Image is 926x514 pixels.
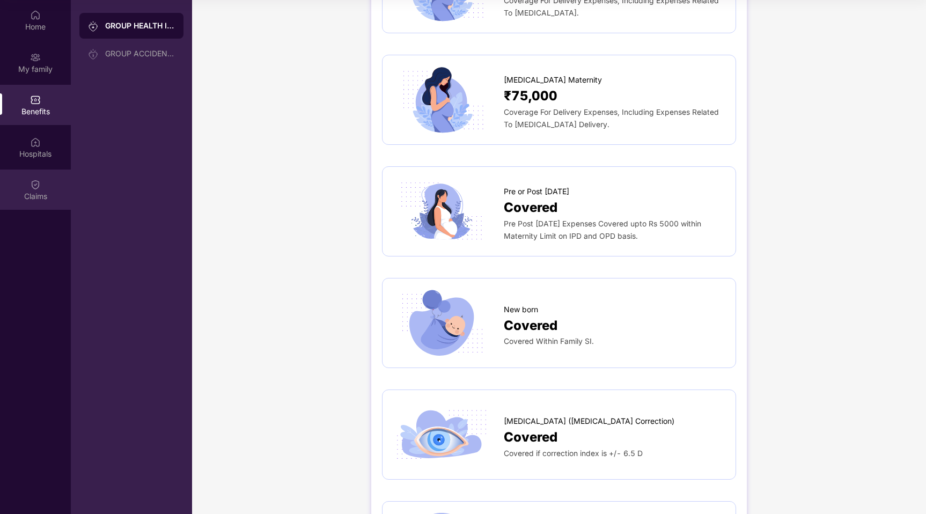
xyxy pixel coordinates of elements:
img: svg+xml;base64,PHN2ZyBpZD0iSG9tZSIgeG1sbnM9Imh0dHA6Ly93d3cudzMub3JnLzIwMDAvc3ZnIiB3aWR0aD0iMjAiIG... [30,10,41,20]
img: icon [393,401,490,468]
span: Covered if correction index is +/­- 6.5 D [504,449,643,458]
img: svg+xml;base64,PHN2ZyBpZD0iQmVuZWZpdHMiIHhtbG5zPSJodHRwOi8vd3d3LnczLm9yZy8yMDAwL3N2ZyIgd2lkdGg9Ij... [30,94,41,105]
span: Pre or Post [DATE] [504,186,569,197]
span: [MEDICAL_DATA] Maternity [504,74,602,86]
span: Covered [504,197,557,218]
span: Coverage For Delivery Expenses, Including Expenses Related To [MEDICAL_DATA] Delivery. [504,108,719,129]
img: svg+xml;base64,PHN2ZyBpZD0iSG9zcGl0YWxzIiB4bWxucz0iaHR0cDovL3d3dy53My5vcmcvMjAwMC9zdmciIHdpZHRoPS... [30,137,41,148]
div: GROUP HEALTH INSURANCE [105,20,175,31]
img: icon [393,178,490,245]
span: Covered [504,427,557,447]
img: svg+xml;base64,PHN2ZyB3aWR0aD0iMjAiIGhlaWdodD0iMjAiIHZpZXdCb3g9IjAgMCAyMCAyMCIgZmlsbD0ibm9uZSIgeG... [30,52,41,63]
img: svg+xml;base64,PHN2ZyB3aWR0aD0iMjAiIGhlaWdodD0iMjAiIHZpZXdCb3g9IjAgMCAyMCAyMCIgZmlsbD0ibm9uZSIgeG... [88,49,99,60]
span: ₹75,000 [504,86,557,106]
img: icon [393,66,490,134]
img: svg+xml;base64,PHN2ZyBpZD0iQ2xhaW0iIHhtbG5zPSJodHRwOi8vd3d3LnczLm9yZy8yMDAwL3N2ZyIgd2lkdGg9IjIwIi... [30,179,41,190]
span: [MEDICAL_DATA] ([MEDICAL_DATA] Correction) [504,415,674,427]
span: Covered Within Family SI. [504,337,594,346]
span: Covered [504,315,557,336]
img: svg+xml;base64,PHN2ZyB3aWR0aD0iMjAiIGhlaWdodD0iMjAiIHZpZXdCb3g9IjAgMCAyMCAyMCIgZmlsbD0ibm9uZSIgeG... [88,21,99,32]
span: Pre Post [DATE] Expenses Covered upto Rs 5000 within Maternity Limit on IPD and OPD basis. [504,219,701,240]
span: New born [504,304,538,315]
div: GROUP ACCIDENTAL INSURANCE [105,49,175,58]
img: icon [393,289,490,357]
